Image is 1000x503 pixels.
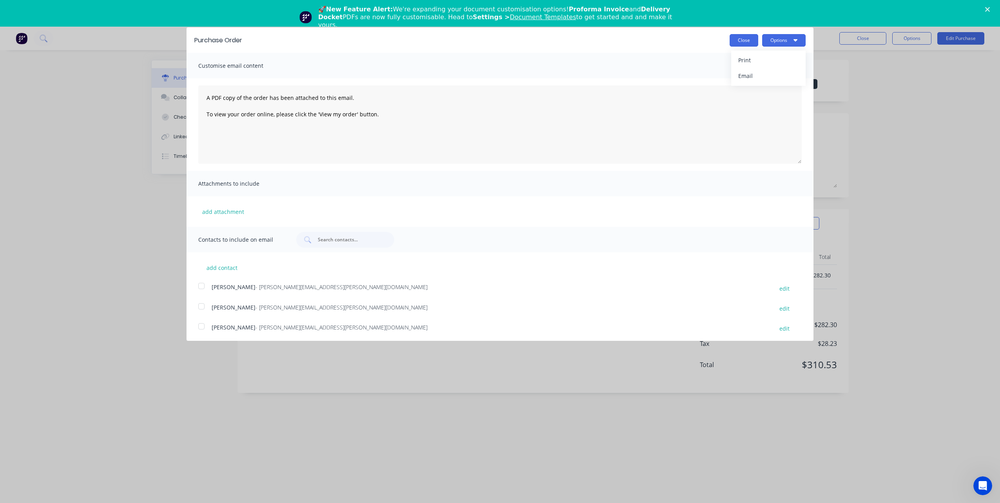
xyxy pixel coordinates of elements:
div: 🚀 We're expanding your document customisation options! and PDFs are now fully customisable. Head ... [318,5,688,29]
button: edit [775,323,794,334]
div: Print [738,54,799,66]
b: Settings > [473,13,576,21]
b: New Feature Alert: [326,5,393,13]
b: Delivery Docket [318,5,670,21]
span: - [PERSON_NAME][EMAIL_ADDRESS][PERSON_NAME][DOMAIN_NAME] [255,304,428,311]
span: [PERSON_NAME] [212,283,255,291]
img: Profile image for Team [299,11,312,24]
div: Purchase Order [194,36,242,45]
button: Print [731,52,806,68]
button: edit [775,303,794,314]
span: - [PERSON_NAME][EMAIL_ADDRESS][PERSON_NAME][DOMAIN_NAME] [255,324,428,331]
span: Contacts to include on email [198,234,284,245]
span: - [PERSON_NAME][EMAIL_ADDRESS][PERSON_NAME][DOMAIN_NAME] [255,283,428,291]
button: add attachment [198,206,248,217]
button: Email [731,68,806,84]
button: add contact [198,262,245,273]
iframe: Intercom live chat [973,476,992,495]
div: Close [985,7,993,12]
button: edit [775,283,794,293]
span: Attachments to include [198,178,284,189]
input: Search contacts... [317,236,382,244]
div: Email [738,70,799,81]
span: [PERSON_NAME] [212,304,255,311]
span: Customise email content [198,60,284,71]
button: Options [762,34,806,47]
textarea: A PDF copy of the order has been attached to this email. To view your order online, please click ... [198,85,802,164]
b: Proforma Invoice [569,5,629,13]
span: [PERSON_NAME] [212,324,255,331]
a: Document Templates [510,13,576,21]
button: Close [730,34,758,47]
